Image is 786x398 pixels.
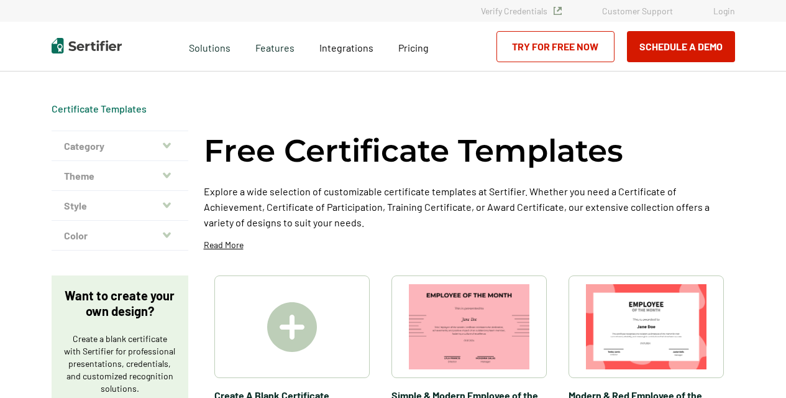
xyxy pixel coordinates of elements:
[554,7,562,15] img: Verified
[319,42,373,53] span: Integrations
[64,333,176,395] p: Create a blank certificate with Sertifier for professional presentations, credentials, and custom...
[255,39,295,54] span: Features
[267,302,317,352] img: Create A Blank Certificate
[52,103,147,115] span: Certificate Templates
[398,39,429,54] a: Pricing
[398,42,429,53] span: Pricing
[52,161,188,191] button: Theme
[52,103,147,115] div: Breadcrumb
[52,103,147,114] a: Certificate Templates
[319,39,373,54] a: Integrations
[189,39,231,54] span: Solutions
[409,284,529,369] img: Simple & Modern Employee of the Month Certificate Template
[52,131,188,161] button: Category
[496,31,615,62] a: Try for Free Now
[602,6,673,16] a: Customer Support
[481,6,562,16] a: Verify Credentials
[52,221,188,251] button: Color
[204,131,623,171] h1: Free Certificate Templates
[52,38,122,53] img: Sertifier | Digital Credentialing Platform
[586,284,706,369] img: Modern & Red Employee of the Month Certificate Template
[204,183,735,230] p: Explore a wide selection of customizable certificate templates at Sertifier. Whether you need a C...
[204,239,244,251] p: Read More
[52,191,188,221] button: Style
[713,6,735,16] a: Login
[64,288,176,319] p: Want to create your own design?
